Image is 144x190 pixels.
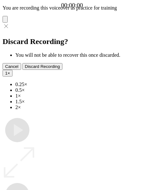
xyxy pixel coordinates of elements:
h2: Discard Recording? [3,37,141,46]
a: 00:00:00 [61,2,83,9]
button: 1× [3,70,12,77]
button: Cancel [3,63,21,70]
li: 1.5× [15,99,141,105]
li: 2× [15,105,141,110]
li: 1× [15,93,141,99]
span: 1 [5,71,7,76]
li: You will not be able to recover this once discarded. [15,52,141,58]
button: Discard Recording [22,63,63,70]
p: You are recording this voiceover as practice for training [3,5,141,11]
li: 0.25× [15,82,141,87]
li: 0.5× [15,87,141,93]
